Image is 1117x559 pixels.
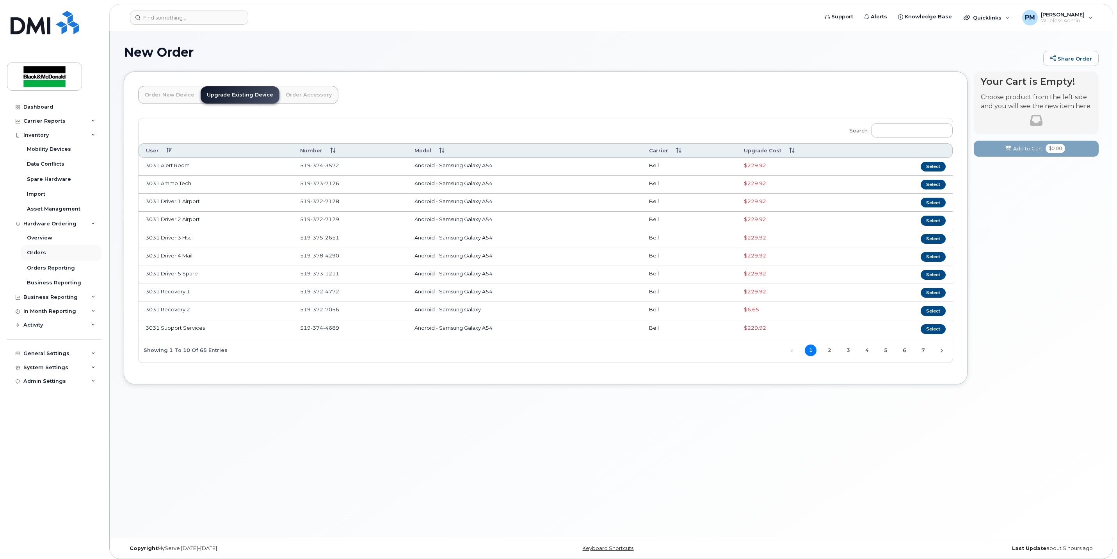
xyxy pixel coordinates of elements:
[917,345,929,356] a: 7
[981,76,1092,87] h4: Your Cart is Empty!
[323,234,339,241] span: 2651
[880,345,891,356] a: 5
[921,288,946,298] button: Select
[311,198,323,204] span: 372
[407,302,642,320] td: Android - Samsung Galaxy
[311,162,323,168] span: 374
[407,176,642,194] td: Android - Samsung Galaxy A54
[124,45,1039,59] h1: New Order
[311,270,323,277] span: 373
[323,288,339,295] span: 4772
[323,162,339,168] span: 3572
[642,158,737,176] td: Bell
[921,252,946,262] button: Select
[744,216,766,222] span: Full Upgrade Eligibility Date 2026-07-27
[642,284,737,302] td: Bell
[744,180,766,186] span: Full Upgrade Eligibility Date 2026-07-27
[323,270,339,277] span: 1211
[786,345,798,357] a: Previous
[139,248,293,266] td: 3031 Driver 4 Mail
[407,248,642,266] td: Android - Samsung Galaxy A54
[805,345,816,356] a: 1
[1013,145,1042,152] span: Add to Cart
[323,325,339,331] span: 4689
[974,141,1099,157] button: Add to Cart $0.00
[139,86,201,104] a: Order New Device
[300,270,339,277] span: 519
[323,252,339,259] span: 4290
[407,212,642,230] td: Android - Samsung Galaxy A54
[842,345,854,356] a: 3
[642,302,737,320] td: Bell
[311,216,323,222] span: 372
[936,345,948,357] a: Next
[744,270,766,277] span: Full Upgrade Eligibility Date 2026-07-27
[311,306,323,313] span: 372
[300,180,339,186] span: 519
[898,345,910,356] a: 6
[737,143,870,158] th: Upgrade Cost: activate to sort column ascending
[407,320,642,338] td: Android - Samsung Galaxy A54
[300,252,339,259] span: 519
[744,252,766,259] span: Full Upgrade Eligibility Date 2026-07-27
[921,180,946,189] button: Select
[871,123,953,138] input: Search:
[407,143,642,158] th: Model: activate to sort column ascending
[744,162,766,168] span: Full Upgrade Eligibility Date 2026-07-27
[744,306,759,313] span: Full Upgrade Eligibility Date 2025-08-19
[139,158,293,176] td: 3031 Alert Room
[921,162,946,171] button: Select
[323,198,339,204] span: 7128
[921,324,946,334] button: Select
[921,216,946,225] button: Select
[300,162,339,168] span: 519
[300,234,339,241] span: 519
[407,230,642,248] td: Android - Samsung Galaxy A54
[824,345,835,356] a: 2
[139,176,293,194] td: 3031 Ammo Tech
[139,284,293,302] td: 3031 Recovery 1
[844,118,953,140] label: Search:
[139,266,293,284] td: 3031 Driver 5 Spare
[921,270,946,280] button: Select
[139,302,293,320] td: 3031 Recovery 2
[279,86,338,104] a: Order Accessory
[861,345,873,356] a: 4
[642,266,737,284] td: Bell
[407,266,642,284] td: Android - Samsung Galaxy A54
[1046,144,1065,153] span: $0.00
[642,320,737,338] td: Bell
[642,194,737,212] td: Bell
[300,325,339,331] span: 519
[139,230,293,248] td: 3031 Driver 3 Hsc
[311,252,323,259] span: 378
[1043,51,1099,66] a: Share Order
[293,143,407,158] th: Number: activate to sort column ascending
[300,288,339,295] span: 519
[642,248,737,266] td: Bell
[1012,545,1046,551] strong: Last Update
[744,288,766,295] span: Full Upgrade Eligibility Date 2026-07-27
[921,234,946,244] button: Select
[921,198,946,207] button: Select
[642,212,737,230] td: Bell
[744,198,766,204] span: Full Upgrade Eligibility Date 2026-07-27
[921,306,946,316] button: Select
[582,545,633,551] a: Keyboard Shortcuts
[201,86,279,104] a: Upgrade Existing Device
[774,545,1099,552] div: about 5 hours ago
[642,230,737,248] td: Bell
[130,545,158,551] strong: Copyright
[139,143,293,158] th: User: activate to sort column descending
[300,306,339,313] span: 519
[323,216,339,222] span: 7129
[311,234,323,241] span: 375
[323,306,339,313] span: 7056
[642,143,737,158] th: Carrier: activate to sort column ascending
[300,216,339,222] span: 519
[323,180,339,186] span: 7126
[981,93,1092,111] p: Choose product from the left side and you will see the new item here.
[139,343,228,357] div: Showing 1 to 10 of 65 entries
[744,234,766,241] span: Full Upgrade Eligibility Date 2026-07-27
[139,320,293,338] td: 3031 Support Services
